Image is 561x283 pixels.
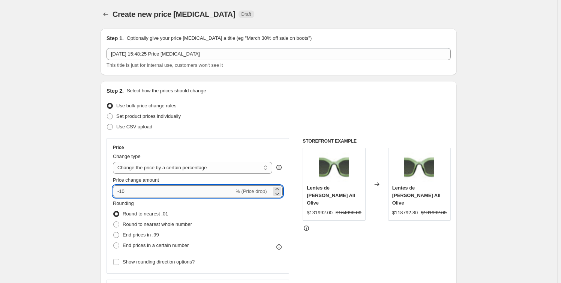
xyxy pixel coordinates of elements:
[123,242,189,248] span: End prices in a certain number
[392,209,418,217] div: $118792.80
[123,259,195,265] span: Show rounding direction options?
[319,152,349,182] img: azalee-all-olive-frontal_1280x.progressive_389d0da8-3a67-4741-8cac-c399679cc047_80x.webp
[336,209,361,217] strike: $164990.00
[123,221,192,227] span: Round to nearest whole number
[113,185,234,197] input: -15
[106,87,124,95] h2: Step 2.
[106,62,223,68] span: This title is just for internal use, customers won't see it
[275,164,283,171] div: help
[127,35,312,42] p: Optionally give your price [MEDICAL_DATA] a title (eg "March 30% off sale on boots")
[307,209,333,217] div: $131992.00
[116,124,152,129] span: Use CSV upload
[123,211,168,217] span: Round to nearest .01
[235,188,267,194] span: % (Price drop)
[106,48,451,60] input: 30% off holiday sale
[404,152,434,182] img: azalee-all-olive-frontal_1280x.progressive_389d0da8-3a67-4741-8cac-c399679cc047_80x.webp
[112,10,235,18] span: Create new price [MEDICAL_DATA]
[113,154,141,159] span: Change type
[127,87,206,95] p: Select how the prices should change
[303,138,451,144] h6: STOREFRONT EXAMPLE
[113,177,159,183] span: Price change amount
[421,209,447,217] strike: $131992.00
[241,11,251,17] span: Draft
[307,185,355,206] span: Lentes de [PERSON_NAME] All Olive
[113,200,134,206] span: Rounding
[106,35,124,42] h2: Step 1.
[100,9,111,20] button: Price change jobs
[116,103,176,108] span: Use bulk price change rules
[392,185,441,206] span: Lentes de [PERSON_NAME] All Olive
[123,232,159,238] span: End prices in .99
[113,145,124,151] h3: Price
[116,113,181,119] span: Set product prices individually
